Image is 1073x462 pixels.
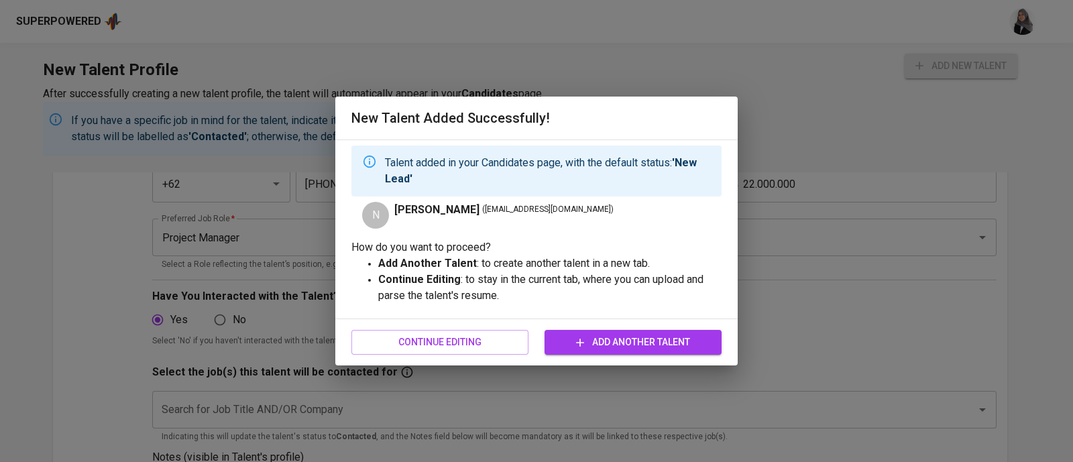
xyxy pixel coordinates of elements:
[362,202,389,229] div: N
[351,107,722,129] h6: New Talent Added Successfully!
[378,255,722,272] p: : to create another talent in a new tab.
[378,257,477,270] strong: Add Another Talent
[385,155,711,187] p: Talent added in your Candidates page, with the default status:
[378,272,722,304] p: : to stay in the current tab, where you can upload and parse the talent's resume.
[351,239,722,255] p: How do you want to proceed?
[351,330,528,355] button: Continue Editing
[545,330,722,355] button: Add Another Talent
[482,203,614,217] span: ( [EMAIL_ADDRESS][DOMAIN_NAME] )
[362,334,518,351] span: Continue Editing
[555,334,711,351] span: Add Another Talent
[378,273,461,286] strong: Continue Editing
[394,202,479,218] span: [PERSON_NAME]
